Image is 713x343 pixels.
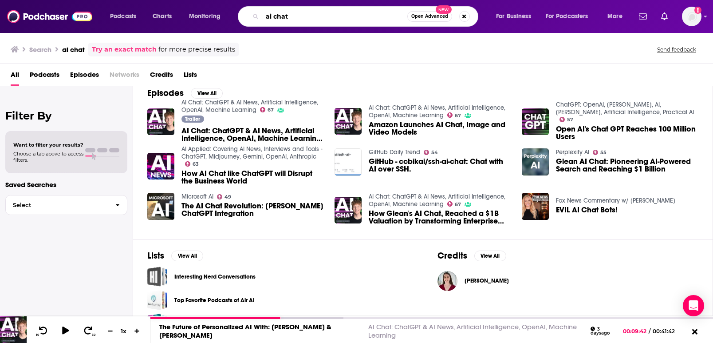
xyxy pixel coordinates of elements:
[184,68,197,86] a: Lists
[369,158,511,173] a: GitHub - ccbikai/ssh-ai-chat: Chat with AI over SSH.
[62,45,85,54] h3: ai chat
[191,88,223,99] button: View All
[159,323,331,339] a: The Future of Personalized AI With: [PERSON_NAME] & [PERSON_NAME]
[34,326,51,337] button: 10
[437,271,457,291] img: Aidan Mowat
[465,277,509,284] a: Aidan Mowat
[174,295,254,305] a: Top Favorite Podcasts of Air Ai
[13,151,83,163] span: Choose a tab above to access filters.
[158,44,235,55] span: for more precise results
[92,333,95,337] span: 30
[682,7,701,26] img: User Profile
[147,108,174,136] img: AI Chat: ChatGPT & AI News, Artificial Intelligence, OpenAI, Machine Learning (Trailer)
[183,9,232,24] button: open menu
[181,99,318,114] a: AI Chat: ChatGPT & AI News, Artificial Intelligence, OpenAI, Machine Learning
[556,197,675,204] a: Fox News Commentary w/ Tomi Lahren
[522,148,549,175] a: Glean AI Chat: Pioneering AI-Powered Search and Reaching $1 Billion
[522,108,549,136] img: Open AI's Chat GPT Reaches 100 Million Users
[30,68,59,86] a: Podcasts
[424,150,438,155] a: 54
[268,108,274,112] span: 67
[694,7,701,14] svg: Add a profile image
[490,9,542,24] button: open menu
[649,328,650,335] span: /
[335,148,362,175] img: GitHub - ccbikai/ssh-ai-chat: Chat with AI over SSH.
[447,201,461,207] a: 67
[185,161,199,167] a: 63
[147,88,223,99] a: EpisodesView All
[623,328,649,335] span: 00:09:42
[368,323,577,339] a: AI Chat: ChatGPT & AI News, Artificial Intelligence, OpenAI, Machine Learning
[11,68,19,86] span: All
[189,10,221,23] span: Monitoring
[70,68,99,86] a: Episodes
[262,9,407,24] input: Search podcasts, credits, & more...
[650,328,684,335] span: 00:41:42
[13,142,83,148] span: Want to filter your results?
[546,10,588,23] span: For Podcasters
[447,112,461,118] a: 67
[431,151,438,155] span: 54
[601,9,634,24] button: open menu
[369,121,511,136] a: Amazon Launches AI Chat, Image and Video Models
[556,125,698,140] a: Open AI's Chat GPT Reaches 100 Million Users
[567,118,573,122] span: 57
[591,327,617,336] div: 3 days ago
[217,194,232,199] a: 49
[556,101,694,116] a: ChatGPT: OpenAI, Sam Altman, AI, Joe Rogan, Artificial Intelligence, Practical AI
[150,68,173,86] a: Credits
[181,170,324,185] a: How AI Chat like ChatGPT will Disrupt the Business World
[147,153,174,180] img: How AI Chat like ChatGPT will Disrupt the Business World
[369,210,511,225] a: How Glean's AI Chat, Reached a $1B Valuation by Transforming Enterprise Search
[455,203,461,207] span: 67
[5,195,127,215] button: Select
[5,109,127,122] h2: Filter By
[654,46,699,53] button: Send feedback
[80,326,97,337] button: 30
[116,327,131,335] div: 1 x
[147,290,167,310] a: Top Favorite Podcasts of Air Ai
[593,150,607,155] a: 55
[260,107,274,112] a: 67
[369,193,505,208] a: AI Chat: ChatGPT & AI News, Artificial Intelligence, OpenAI, Machine Learning
[607,10,622,23] span: More
[171,251,203,261] button: View All
[335,108,362,135] img: Amazon Launches AI Chat, Image and Video Models
[455,114,461,118] span: 67
[496,10,531,23] span: For Business
[147,250,203,261] a: ListsView All
[556,206,618,214] a: EVIL AI Chat Bots!
[682,7,701,26] button: Show profile menu
[556,158,698,173] span: Glean AI Chat: Pioneering AI-Powered Search and Reaching $1 Billion
[181,202,324,217] a: The AI Chat Revolution: Slack's ChatGPT Integration
[193,162,199,166] span: 63
[147,193,174,220] img: The AI Chat Revolution: Slack's ChatGPT Integration
[225,195,231,199] span: 49
[185,116,200,122] span: Trailer
[436,5,452,14] span: New
[181,145,323,160] a: AI Applied: Covering AI News, Interviews and Tools - ChatGPT, Midjourney, Gemini, OpenAI, Anthropic
[335,197,362,224] img: How Glean's AI Chat, Reached a $1B Valuation by Transforming Enterprise Search
[181,202,324,217] span: The AI Chat Revolution: [PERSON_NAME] ChatGPT Integration
[7,8,92,25] img: Podchaser - Follow, Share and Rate Podcasts
[181,127,324,142] a: AI Chat: ChatGPT & AI News, Artificial Intelligence, OpenAI, Machine Learning (Trailer)
[369,148,420,156] a: GitHub Daily Trend
[522,193,549,220] a: EVIL AI Chat Bots!
[92,44,157,55] a: Try an exact match
[246,6,487,27] div: Search podcasts, credits, & more...
[407,11,452,22] button: Open AdvancedNew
